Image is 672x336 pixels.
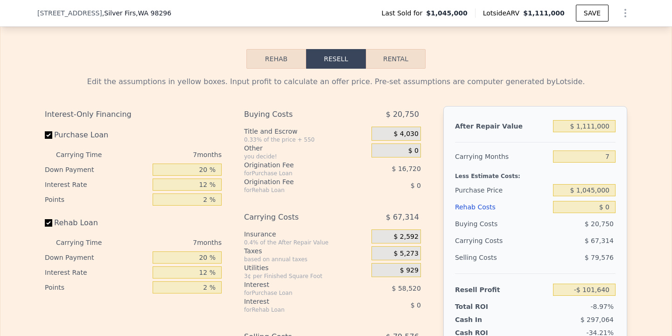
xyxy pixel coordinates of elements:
[455,182,549,199] div: Purchase Price
[244,297,348,306] div: Interest
[244,153,368,160] div: you decide!
[45,214,149,231] label: Rehab Loan
[455,315,513,324] div: Cash In
[455,232,513,249] div: Carrying Costs
[386,209,419,226] span: $ 67,314
[45,106,222,123] div: Interest-Only Financing
[523,9,565,17] span: $1,111,000
[244,209,348,226] div: Carrying Costs
[120,235,222,250] div: 7 months
[455,148,549,165] div: Carrying Months
[244,186,348,194] div: for Rehab Loan
[45,162,149,177] div: Down Payment
[585,220,614,228] span: $ 20,750
[244,170,348,177] div: for Purchase Loan
[244,289,348,297] div: for Purchase Loan
[45,131,52,139] input: Purchase Loan
[244,246,368,256] div: Taxes
[244,306,348,314] div: for Rehab Loan
[136,9,171,17] span: , WA 98296
[244,263,368,272] div: Utilities
[45,76,627,87] div: Edit the assumptions in yellow boxes. Input profit to calculate an offer price. Pre-set assumptio...
[455,281,549,298] div: Resell Profit
[366,49,426,69] button: Rental
[455,199,549,215] div: Rehab Costs
[56,147,117,162] div: Carrying Time
[45,280,149,295] div: Points
[244,239,368,246] div: 0.4% of the After Repair Value
[306,49,366,69] button: Resell
[244,106,348,123] div: Buying Costs
[56,235,117,250] div: Carrying Time
[616,4,635,22] button: Show Options
[392,165,421,172] span: $ 16,720
[455,165,616,182] div: Less Estimate Costs:
[246,49,306,69] button: Rehab
[45,192,149,207] div: Points
[483,8,523,18] span: Lotside ARV
[45,265,149,280] div: Interest Rate
[426,8,468,18] span: $1,045,000
[244,127,368,136] div: Title and Escrow
[244,143,368,153] div: Other
[244,272,368,280] div: 3¢ per Finished Square Foot
[455,215,549,232] div: Buying Costs
[120,147,222,162] div: 7 months
[392,285,421,292] span: $ 58,520
[45,127,149,143] label: Purchase Loan
[576,5,609,21] button: SAVE
[45,250,149,265] div: Down Payment
[244,177,348,186] div: Origination Fee
[455,249,549,266] div: Selling Costs
[581,316,614,323] span: $ 297,064
[585,254,614,261] span: $ 79,576
[411,182,421,189] span: $ 0
[244,256,368,263] div: based on annual taxes
[244,160,348,170] div: Origination Fee
[455,118,549,135] div: After Repair Value
[386,106,419,123] span: $ 20,750
[244,229,368,239] div: Insurance
[244,136,368,143] div: 0.33% of the price + 550
[393,250,418,258] span: $ 5,273
[411,301,421,309] span: $ 0
[400,266,419,275] span: $ 929
[393,130,418,138] span: $ 4,030
[408,147,419,155] span: $ 0
[37,8,102,18] span: [STREET_ADDRESS]
[382,8,427,18] span: Last Sold for
[455,302,513,311] div: Total ROI
[45,219,52,227] input: Rehab Loan
[102,8,171,18] span: , Silver Firs
[393,233,418,241] span: $ 2,592
[590,303,614,310] span: -8.97%
[585,237,614,244] span: $ 67,314
[45,177,149,192] div: Interest Rate
[244,280,348,289] div: Interest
